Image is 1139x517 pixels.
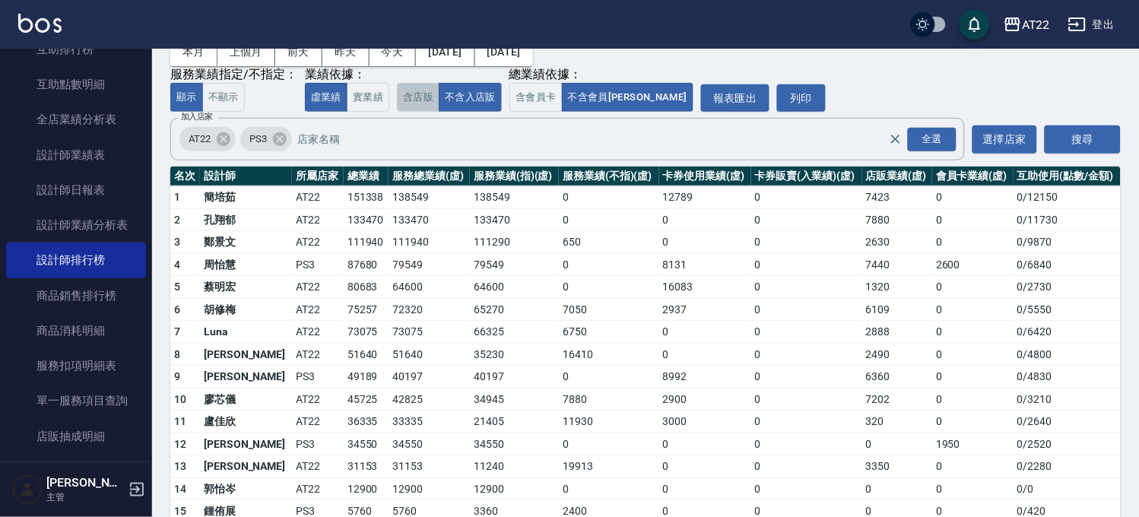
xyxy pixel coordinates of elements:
td: 1320 [862,276,932,299]
td: 0 [932,455,1014,478]
td: 0 [751,433,862,455]
td: [PERSON_NAME] [200,366,292,389]
a: 全店業績分析表 [6,102,146,137]
td: PS3 [292,433,344,455]
td: 0 / 2730 [1014,276,1121,299]
td: 1950 [932,433,1014,455]
td: 79549 [389,253,470,276]
td: 0 [559,276,658,299]
button: 本月 [170,38,217,66]
a: 商品消耗明細 [6,313,146,348]
span: 3 [174,236,180,248]
td: 87680 [344,253,389,276]
th: 所屬店家 [292,167,344,186]
td: 0 / 6420 [1014,321,1121,344]
a: 設計師業績表 [6,138,146,173]
td: 0 [932,276,1014,299]
span: 4 [174,258,180,271]
td: 0 [559,366,658,389]
td: 0 [559,253,658,276]
span: AT22 [179,132,220,147]
td: 12900 [389,477,470,500]
td: 簡培茹 [200,186,292,209]
td: AT22 [292,411,344,433]
td: AT22 [292,321,344,344]
td: 0 [751,388,862,411]
td: 45725 [344,388,389,411]
p: 主管 [46,490,124,504]
button: 登出 [1062,11,1121,39]
td: 2600 [932,253,1014,276]
td: 79549 [470,253,559,276]
button: 列印 [777,84,826,113]
td: AT22 [292,186,344,209]
td: 0 / 4830 [1014,366,1121,389]
td: 0 [751,366,862,389]
button: 選擇店家 [972,125,1037,154]
td: 138549 [389,186,470,209]
td: 12900 [470,477,559,500]
td: 11930 [559,411,658,433]
td: 0 / 3210 [1014,388,1121,411]
td: 0 [751,253,862,276]
a: 顧客入金餘額表 [6,454,146,489]
td: 0 [932,343,1014,366]
td: 0 [751,298,862,321]
td: 111940 [344,231,389,254]
td: 0 / 5550 [1014,298,1121,321]
td: [PERSON_NAME] [200,433,292,455]
td: 0 [932,388,1014,411]
td: 7050 [559,298,658,321]
span: 12 [174,438,187,450]
td: 138549 [470,186,559,209]
td: 2888 [862,321,932,344]
td: 0 [932,231,1014,254]
button: 不顯示 [202,83,245,113]
td: 34945 [470,388,559,411]
td: 2900 [659,388,751,411]
td: [PERSON_NAME] [200,455,292,478]
td: 80683 [344,276,389,299]
td: 7880 [559,388,658,411]
td: 12900 [344,477,389,500]
td: PS3 [292,253,344,276]
td: 0 [862,433,932,455]
button: 顯示 [170,83,203,113]
td: 0 [751,276,862,299]
img: Logo [18,14,62,33]
td: 72320 [389,298,470,321]
button: 昨天 [322,38,370,66]
td: 6360 [862,366,932,389]
td: 2630 [862,231,932,254]
a: 設計師業績分析表 [6,208,146,243]
td: 6750 [559,321,658,344]
td: 16410 [559,343,658,366]
td: 0 [932,411,1014,433]
td: [PERSON_NAME] [200,343,292,366]
td: 0 [932,208,1014,231]
td: 111940 [389,231,470,254]
td: 0 [751,208,862,231]
td: 0 [751,231,862,254]
span: 5 [174,281,180,293]
a: 商品銷售排行榜 [6,278,146,313]
span: PS3 [240,132,276,147]
td: 0 [659,455,751,478]
td: 8131 [659,253,751,276]
td: 0 / 0 [1014,477,1121,500]
th: 卡券使用業績(虛) [659,167,751,186]
a: 設計師排行榜 [6,243,146,278]
td: 胡修梅 [200,298,292,321]
td: 75257 [344,298,389,321]
td: 廖芯儀 [200,388,292,411]
td: 51640 [344,343,389,366]
td: 66325 [470,321,559,344]
td: 320 [862,411,932,433]
td: 0 [751,343,862,366]
td: 0 [559,186,658,209]
td: 0 / 2520 [1014,433,1121,455]
td: 0 [751,321,862,344]
th: 店販業績(虛) [862,167,932,186]
td: 151338 [344,186,389,209]
td: 111290 [470,231,559,254]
